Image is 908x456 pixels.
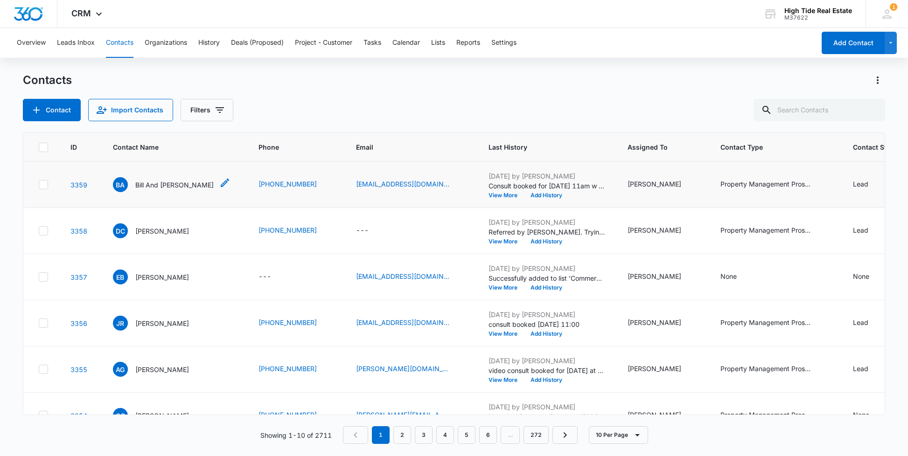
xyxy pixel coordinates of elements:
[113,316,206,331] div: Contact Name - Jake Russo - Select to Edit Field
[258,142,320,152] span: Phone
[489,356,605,366] p: [DATE] by [PERSON_NAME]
[822,32,885,54] button: Add Contact
[113,408,128,423] span: CG
[258,364,334,375] div: Phone - 6692658304 - Select to Edit Field
[489,171,605,181] p: [DATE] by [PERSON_NAME]
[70,142,77,152] span: ID
[258,318,334,329] div: Phone - 8312473577 - Select to Edit Field
[870,73,885,88] button: Actions
[258,225,334,236] div: Phone - 4088398690 - Select to Edit Field
[258,271,271,283] div: ---
[890,3,897,11] div: notifications count
[113,408,206,423] div: Contact Name - Carrie Garibotti - Select to Edit Field
[489,402,605,412] p: [DATE] by [PERSON_NAME]
[720,318,814,327] div: Property Management Prospect
[258,318,317,327] a: [PHONE_NUMBER]
[784,7,852,14] div: account name
[295,28,352,58] button: Project - Customer
[628,364,681,373] div: [PERSON_NAME]
[70,366,87,373] a: Navigate to contact details page for Awais Gee
[436,426,454,444] a: Page 4
[524,377,569,383] button: Add History
[853,318,868,327] div: Lead
[628,364,698,375] div: Assigned To - Kaicie McMurray - Select to Edit Field
[113,269,128,284] span: EB
[853,318,885,329] div: Contact Status - Lead - Select to Edit Field
[589,426,648,444] button: 10 Per Page
[392,28,420,58] button: Calendar
[135,226,189,236] p: [PERSON_NAME]
[458,426,475,444] a: Page 5
[356,225,369,236] div: ---
[479,426,497,444] a: Page 6
[489,319,605,329] p: consult booked [DATE] 11:00
[853,179,885,190] div: Contact Status - Lead - Select to Edit Field
[720,410,814,420] div: Property Management Prospect
[113,362,128,377] span: AG
[628,410,698,421] div: Assigned To - Kaicie McMurray - Select to Edit Field
[720,364,814,373] div: Property Management Prospect
[88,99,173,121] button: Import Contacts
[720,364,831,375] div: Contact Type - Property Management Prospect - Select to Edit Field
[258,364,317,373] a: [PHONE_NUMBER]
[113,269,206,284] div: Contact Name - Eman Beltran - Select to Edit Field
[113,223,206,238] div: Contact Name - Dorthy Cordova - Select to Edit Field
[198,28,220,58] button: History
[489,412,605,421] p: New deal (proposed) created 'PM Prospect '.
[890,3,897,11] span: 1
[71,8,91,18] span: CRM
[628,271,698,283] div: Assigned To - Eman Beltran - Select to Edit Field
[754,99,885,121] input: Search Contacts
[70,412,87,420] a: Navigate to contact details page for Carrie Garibotti
[552,426,578,444] a: Next Page
[135,180,214,190] p: Bill And [PERSON_NAME]
[135,318,189,328] p: [PERSON_NAME]
[628,179,681,189] div: [PERSON_NAME]
[489,181,605,191] p: Consult booked for [DATE] 11am w [GEOGRAPHIC_DATA]
[70,181,87,189] a: Navigate to contact details page for Bill And Alanna Stetler
[489,273,605,283] p: Successfully added to list 'Commercial Leasing Prospects '.
[853,271,869,281] div: None
[720,410,831,421] div: Contact Type - Property Management Prospect - Select to Edit Field
[853,179,868,189] div: Lead
[489,366,605,375] p: video consult booked for [DATE] at 5:30. single unit needs to be rented and managed near [GEOGRAP...
[70,227,87,235] a: Navigate to contact details page for Dorthy Cordova
[363,28,381,58] button: Tasks
[415,426,433,444] a: Page 3
[489,217,605,227] p: [DATE] by [PERSON_NAME]
[628,271,681,281] div: [PERSON_NAME]
[853,410,869,420] div: None
[135,365,189,374] p: [PERSON_NAME]
[17,28,46,58] button: Overview
[853,142,901,152] span: Contact Status
[70,273,87,281] a: Navigate to contact details page for Eman Beltran
[489,227,605,237] p: Referred by [PERSON_NAME]. Trying to choose between selling or renting out their property. Home i...
[356,225,385,236] div: Email - - Select to Edit Field
[23,73,72,87] h1: Contacts
[628,179,698,190] div: Assigned To - Kaicie McMurray - Select to Edit Field
[489,263,605,273] p: [DATE] by [PERSON_NAME]
[356,179,449,189] a: [EMAIL_ADDRESS][DOMAIN_NAME]
[456,28,480,58] button: Reports
[489,377,524,383] button: View More
[628,225,698,236] div: Assigned To - Kaicie McMurray - Select to Edit Field
[628,318,681,327] div: [PERSON_NAME]
[853,225,868,235] div: Lead
[356,271,466,283] div: Email - emanbeltran54123@gmail.com - Select to Edit Field
[853,410,886,421] div: Contact Status - None - Select to Edit Field
[393,426,411,444] a: Page 2
[720,271,737,281] div: None
[181,99,233,121] button: Filters
[57,28,95,58] button: Leads Inbox
[491,28,517,58] button: Settings
[145,28,187,58] button: Organizations
[356,364,466,375] div: Email - agee.shopping@gmail.com - Select to Edit Field
[489,193,524,198] button: View More
[258,271,288,283] div: Phone - - Select to Edit Field
[784,14,852,21] div: account id
[489,285,524,290] button: View More
[720,225,814,235] div: Property Management Prospect
[720,179,831,190] div: Contact Type - Property Management Prospect - Select to Edit Field
[113,142,223,152] span: Contact Name
[628,225,681,235] div: [PERSON_NAME]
